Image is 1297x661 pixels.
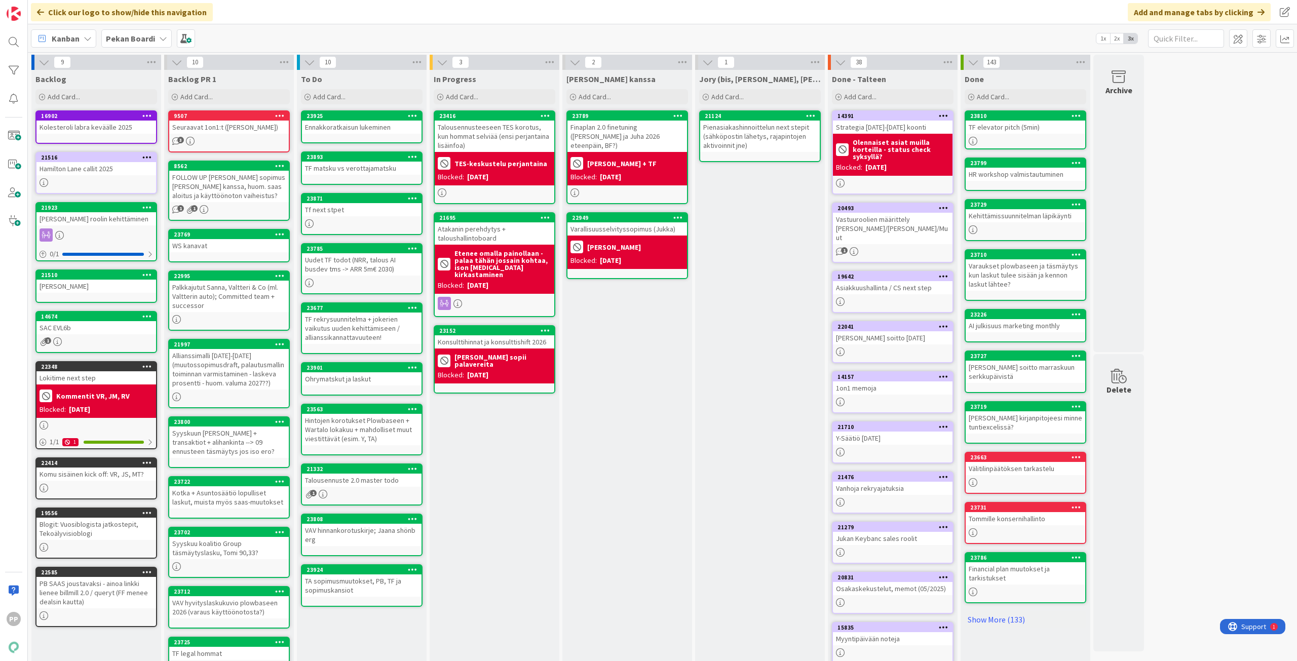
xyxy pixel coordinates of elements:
[1124,33,1137,44] span: 3x
[1128,3,1271,21] div: Add and manage tabs by clicking
[966,159,1085,168] div: 23799
[711,92,744,101] span: Add Card...
[833,111,952,121] div: 14391
[7,7,21,21] img: Visit kanbanzone.com
[567,111,687,152] div: 23789Finaplan 2.0 finetuning ([PERSON_NAME] ja Juha 2026 eteenpäin, BF?)
[837,524,952,531] div: 21279
[439,214,554,221] div: 21695
[435,326,554,335] div: 23152
[36,203,156,212] div: 21923
[1148,29,1224,48] input: Quick Filter...
[36,153,156,175] div: 21516Hamilton Lane callit 2025
[36,577,156,608] div: PB SAAS joustavaksi - ainoa linkki lienee billmill 2.0 / queryt (FF menee dealsin kautta)
[966,553,1085,585] div: 23786Financial plan muutokset ja tarkistukset
[567,222,687,236] div: Varallisuusselvityssopimus (Jukka)
[191,205,198,212] span: 1
[174,639,289,646] div: 23725
[302,253,422,276] div: Uudet TF todot (NRR, talous AI busdev tms -> ARR 5m€ 2030)
[169,596,289,618] div: VAV hyvityslaskukuvio plowbaseen 2026 (varaus käyttöönotosta?)
[567,121,687,152] div: Finaplan 2.0 finetuning ([PERSON_NAME] ja Juha 2026 eteenpäin, BF?)
[307,465,422,473] div: 21332
[600,172,621,182] div: [DATE]
[700,111,820,121] div: 21124
[69,404,90,415] div: [DATE]
[36,518,156,540] div: Blogit: Vuosiblogista jatkostepit, Tekoälyvisioblogi
[36,362,156,371] div: 22348
[41,313,156,320] div: 14674
[566,74,656,84] span: Jukan kanssa
[966,352,1085,361] div: 23727
[853,139,949,160] b: Olennaiset asiat muilla korteilla - status check syksyllä?
[966,111,1085,134] div: 23810TF elevator pitch (5min)
[174,163,289,170] div: 8562
[833,473,952,495] div: 21476Vanhoja rekryajatuksia
[302,565,422,574] div: 23924
[169,638,289,647] div: 23725
[36,248,156,260] div: 0/1
[169,239,289,252] div: WS kanavat
[36,111,156,134] div: 16902Kolesteroli labra keväälle 2025
[56,393,130,400] b: Kommentit VR, JM, RV
[833,573,952,582] div: 20831
[966,462,1085,475] div: Välitilinpäätöksen tarkastelu
[966,111,1085,121] div: 23810
[169,121,289,134] div: Seuraavat 1on1:t ([PERSON_NAME])
[833,322,952,331] div: 22041
[302,363,422,372] div: 23901
[36,568,156,577] div: 22585
[307,112,422,120] div: 23925
[302,372,422,385] div: Ohrymatskut ja laskut
[970,251,1085,258] div: 23710
[41,112,156,120] div: 16902
[307,195,422,202] div: 23871
[966,453,1085,462] div: 23663
[36,312,156,321] div: 14674
[438,370,464,380] div: Blocked:
[174,588,289,595] div: 23712
[833,372,952,395] div: 141571on1 memoja
[169,417,289,458] div: 23800Syyskuun [PERSON_NAME] + transaktiot + alihankinta --> 09 ennusteen täsmäytys jos iso ero?
[567,213,687,236] div: 22949Varallisuusselvityssopimus (Jukka)
[841,247,848,254] span: 1
[45,337,51,344] span: 1
[36,312,156,334] div: 14674SAC EVL6b
[970,311,1085,318] div: 23226
[833,213,952,244] div: Vastuuroolien määrittely [PERSON_NAME]/[PERSON_NAME]/Muut
[307,364,422,371] div: 23901
[169,162,289,171] div: 8562
[833,204,952,244] div: 20493Vastuuroolien määrittely [PERSON_NAME]/[PERSON_NAME]/Muut
[302,405,422,414] div: 23563
[970,403,1085,410] div: 23719
[302,162,422,175] div: TF matsku vs verottajamatsku
[307,153,422,161] div: 23893
[833,121,952,134] div: Strategia [DATE]-[DATE] koonti
[435,111,554,152] div: 23416Talousennusteeseen TES korotus, kun hommat selviää (ensi perjantaina lisäinfoa)
[169,426,289,458] div: Syyskuun [PERSON_NAME] + transaktiot + alihankinta --> 09 ennusteen täsmäytys jos iso ero?
[966,121,1085,134] div: TF elevator pitch (5min)
[169,647,289,660] div: TF legal hommat
[40,404,66,415] div: Blocked:
[966,402,1085,411] div: 23719
[169,638,289,660] div: 23725TF legal hommat
[833,372,952,381] div: 14157
[435,111,554,121] div: 23416
[434,74,476,84] span: In Progress
[302,244,422,253] div: 23785
[970,112,1085,120] div: 23810
[36,203,156,225] div: 21923[PERSON_NAME] roolin kehittäminen
[302,303,422,313] div: 23677
[837,273,952,280] div: 19642
[302,194,422,216] div: 23871Tf next stpet
[833,422,952,445] div: 21710Y-Säätiö [DATE]
[452,56,469,68] span: 3
[833,523,952,545] div: 21279Jukan Keybanc sales roolit
[435,213,554,245] div: 21695Atakanin perehdytys + taloushallintoboard
[302,515,422,546] div: 23808VAV hinnankorotuskirje; Jaana shönb erg
[966,352,1085,383] div: 23727[PERSON_NAME] soitto marraskuun serkkupäivistä
[966,310,1085,319] div: 23226
[966,250,1085,259] div: 23710
[837,423,952,431] div: 21710
[585,56,602,68] span: 2
[700,121,820,152] div: Pienasiakashinnoittelun next stepit (sähköpostin lähetys, rajapintojen aktivoinnit jne)
[302,414,422,445] div: Hintojen korotukset Plowbaseen + Wartalo lokakuu + mahdolliset muut viestittävät (esim. Y, TA)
